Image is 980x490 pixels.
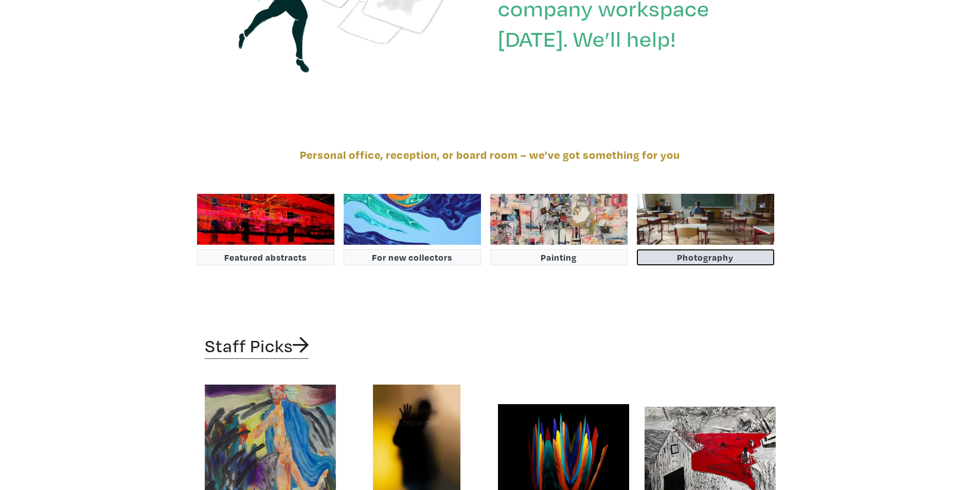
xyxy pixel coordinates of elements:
button: Featured abstracts [197,249,334,265]
img: Minimal Abstracts [490,194,628,245]
a: Featured abstracts [197,194,344,265]
a: Photography [637,194,783,265]
img: Avant-Garde [637,194,774,245]
button: For new collectors [344,249,481,265]
button: Photography [637,249,774,265]
img: In the mood for Love [197,194,334,245]
button: Painting [490,249,628,265]
img: Photography [344,194,481,245]
a: Staff Picks [205,335,309,359]
a: Painting [490,194,637,265]
a: For new collectors [344,194,490,265]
